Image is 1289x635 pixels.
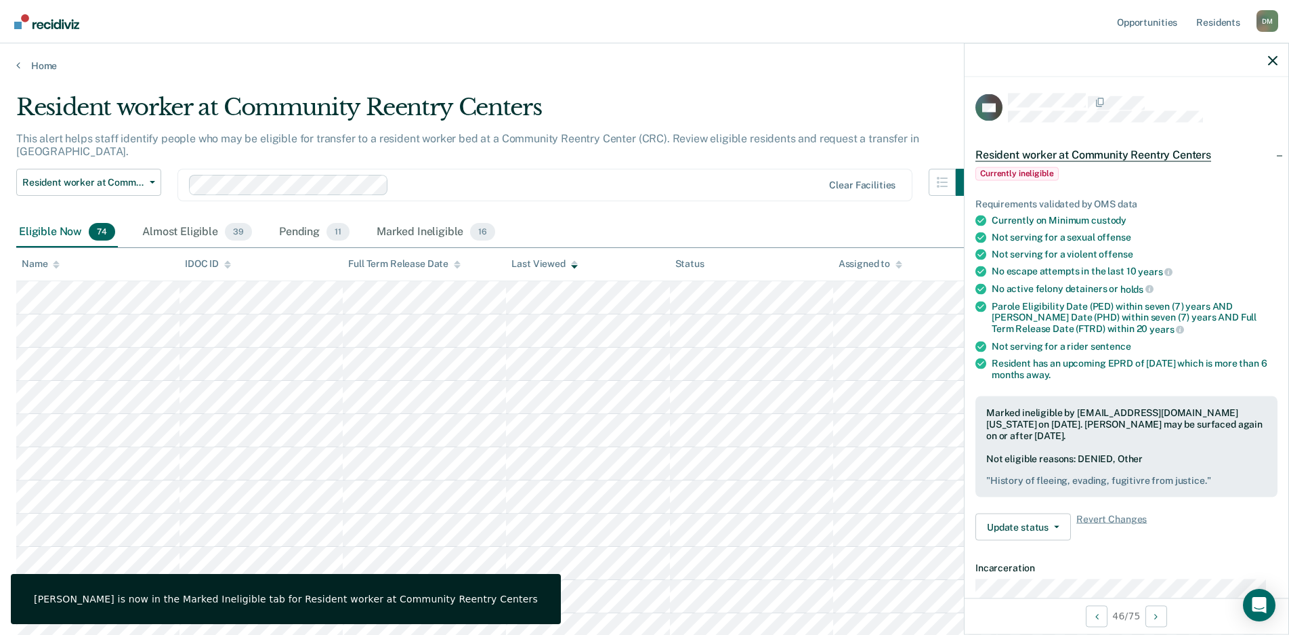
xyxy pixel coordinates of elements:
[16,132,918,158] p: This alert helps staff identify people who may be eligible for transfer to a resident worker bed ...
[14,14,79,29] img: Recidiviz
[22,177,144,188] span: Resident worker at Community Reentry Centers
[992,266,1277,278] div: No escape attempts in the last 10
[185,258,231,270] div: IDOC ID
[975,198,1277,209] div: Requirements validated by OMS data
[829,180,895,191] div: Clear facilities
[348,258,461,270] div: Full Term Release Date
[1145,605,1167,627] button: Next Opportunity
[1026,369,1051,380] span: away.
[986,453,1267,487] div: Not eligible reasons: DENIED, Other
[225,223,252,241] span: 39
[992,357,1277,380] div: Resident has an upcoming EPRD of [DATE] which is more than 6 months
[1120,283,1154,294] span: holds
[1091,340,1131,351] span: sentence
[1099,249,1133,260] span: offense
[1243,589,1275,621] div: Open Intercom Messenger
[992,340,1277,352] div: Not serving for a rider
[1256,10,1278,32] div: D M
[22,258,60,270] div: Name
[975,167,1059,180] span: Currently ineligible
[986,475,1267,487] pre: " History of fleeing, evading, fugitivre from justice. "
[1097,232,1131,243] span: offense
[992,300,1277,335] div: Parole Eligibility Date (PED) within seven (7) years AND [PERSON_NAME] Date (PHD) within seven (7...
[326,223,350,241] span: 11
[1256,10,1278,32] button: Profile dropdown button
[965,133,1288,192] div: Resident worker at Community Reentry CentersCurrently ineligible
[16,94,983,132] div: Resident worker at Community Reentry Centers
[986,407,1267,441] div: Marked ineligible by [EMAIL_ADDRESS][DOMAIN_NAME][US_STATE] on [DATE]. [PERSON_NAME] may be surfa...
[1138,266,1172,277] span: years
[975,514,1071,541] button: Update status
[374,218,498,247] div: Marked Ineligible
[1076,514,1147,541] span: Revert Changes
[276,218,352,247] div: Pending
[140,218,255,247] div: Almost Eligible
[675,258,704,270] div: Status
[975,148,1211,161] span: Resident worker at Community Reentry Centers
[992,249,1277,260] div: Not serving for a violent
[839,258,902,270] div: Assigned to
[1149,323,1184,334] span: years
[965,598,1288,634] div: 46 / 75
[511,258,577,270] div: Last Viewed
[89,223,115,241] span: 74
[1086,605,1107,627] button: Previous Opportunity
[992,215,1277,226] div: Currently on Minimum
[992,232,1277,243] div: Not serving for a sexual
[16,218,118,247] div: Eligible Now
[34,593,538,605] div: [PERSON_NAME] is now in the Marked Ineligible tab for Resident worker at Community Reentry Centers
[16,60,1273,72] a: Home
[470,223,495,241] span: 16
[1091,215,1126,226] span: custody
[975,562,1277,574] dt: Incarceration
[992,283,1277,295] div: No active felony detainers or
